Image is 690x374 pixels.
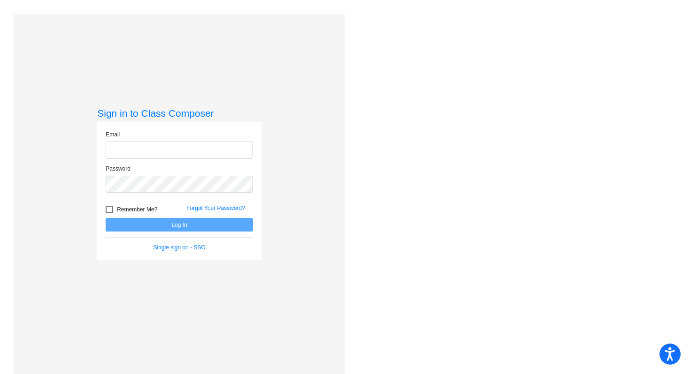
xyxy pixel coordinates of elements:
[153,244,206,251] a: Single sign on - SSO
[106,218,253,232] button: Log In
[186,205,245,211] a: Forgot Your Password?
[106,130,120,139] label: Email
[106,165,130,173] label: Password
[97,107,261,119] h3: Sign in to Class Composer
[117,204,157,215] span: Remember Me?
